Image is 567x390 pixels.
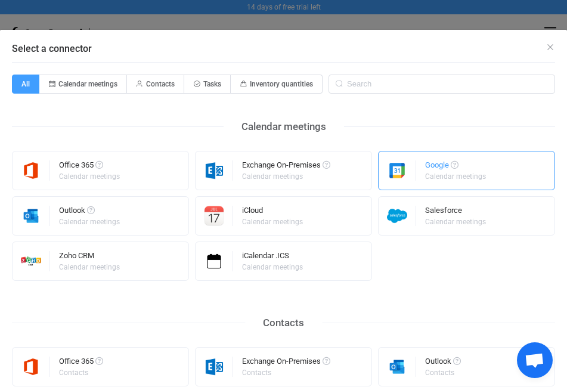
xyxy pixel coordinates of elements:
div: Open chat [517,342,553,378]
img: microsoft365.png [13,160,50,181]
div: Calendar meetings [59,218,120,225]
input: Search [329,75,555,94]
div: Calendar meetings [242,173,329,180]
div: Google [425,161,488,173]
img: icloud-calendar.png [196,206,233,226]
button: Close [546,42,555,53]
div: Contacts [245,314,322,332]
div: Office 365 [59,357,103,369]
div: Contacts [59,369,101,376]
div: Contacts [425,369,459,376]
div: Outlook [59,206,122,218]
div: Calendar meetings [242,218,303,225]
div: Zoho CRM [59,252,122,264]
img: exchange.png [196,357,233,377]
img: exchange.png [196,160,233,181]
div: iCalendar .ICS [242,252,305,264]
img: microsoft365.png [13,357,50,377]
div: Calendar meetings [59,173,120,180]
div: Calendar meetings [425,218,486,225]
div: Exchange On-Premises [242,357,330,369]
img: zoho-crm.png [13,251,50,271]
img: google.png [379,160,416,181]
img: icalendar.png [196,251,233,271]
div: iCloud [242,206,305,218]
img: outlook.png [379,357,416,377]
div: Contacts [242,369,329,376]
div: Salesforce [425,206,488,218]
img: outlook.png [13,206,50,226]
div: Calendar meetings [425,173,486,180]
div: Exchange On-Premises [242,161,330,173]
img: salesforce.png [379,206,416,226]
span: Select a connector [12,43,92,54]
div: Calendar meetings [59,264,120,271]
div: Office 365 [59,161,122,173]
div: Calendar meetings [242,264,303,271]
div: Outlook [425,357,461,369]
div: Calendar meetings [224,117,344,136]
